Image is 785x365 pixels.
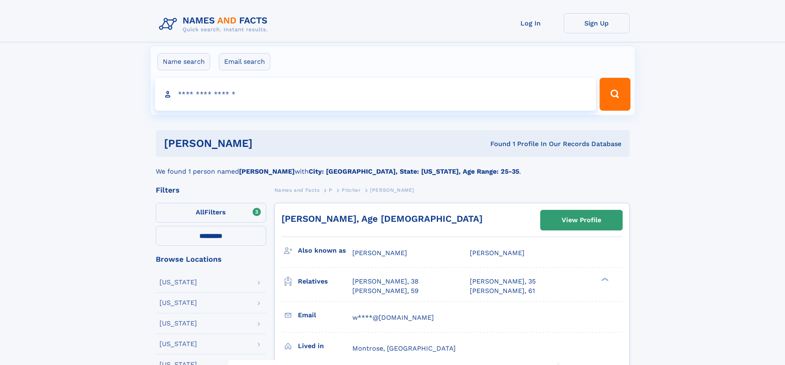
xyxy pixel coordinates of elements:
div: ❯ [599,277,609,282]
input: search input [155,78,596,111]
h3: Also known as [298,244,352,258]
label: Filters [156,203,266,223]
b: [PERSON_NAME] [239,167,295,175]
h1: [PERSON_NAME] [164,138,372,149]
h3: Relatives [298,274,352,288]
a: [PERSON_NAME], 38 [352,277,419,286]
div: [US_STATE] [159,279,197,286]
div: Browse Locations [156,256,266,263]
label: Email search [219,53,270,70]
label: Name search [157,53,210,70]
span: Pitcher [342,187,361,193]
div: [US_STATE] [159,341,197,347]
a: [PERSON_NAME], Age [DEMOGRAPHIC_DATA] [281,214,483,224]
h3: Lived in [298,339,352,353]
span: P [329,187,333,193]
span: [PERSON_NAME] [370,187,414,193]
div: [US_STATE] [159,300,197,306]
a: Log In [498,13,564,33]
a: Sign Up [564,13,630,33]
img: Logo Names and Facts [156,13,274,35]
a: [PERSON_NAME], 59 [352,286,419,295]
span: [PERSON_NAME] [470,249,525,257]
button: Search Button [600,78,630,111]
span: Montrose, [GEOGRAPHIC_DATA] [352,344,456,352]
span: All [196,208,204,216]
a: View Profile [541,210,622,230]
div: We found 1 person named with . [156,157,630,177]
span: [PERSON_NAME] [352,249,407,257]
b: City: [GEOGRAPHIC_DATA], State: [US_STATE], Age Range: 25-35 [309,167,519,175]
h3: Email [298,308,352,322]
a: P [329,185,333,195]
a: [PERSON_NAME], 61 [470,286,535,295]
a: Pitcher [342,185,361,195]
a: [PERSON_NAME], 35 [470,277,536,286]
a: Names and Facts [274,185,320,195]
div: Found 1 Profile In Our Records Database [371,139,621,149]
div: View Profile [562,211,601,230]
div: Filters [156,186,266,194]
div: [US_STATE] [159,320,197,327]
